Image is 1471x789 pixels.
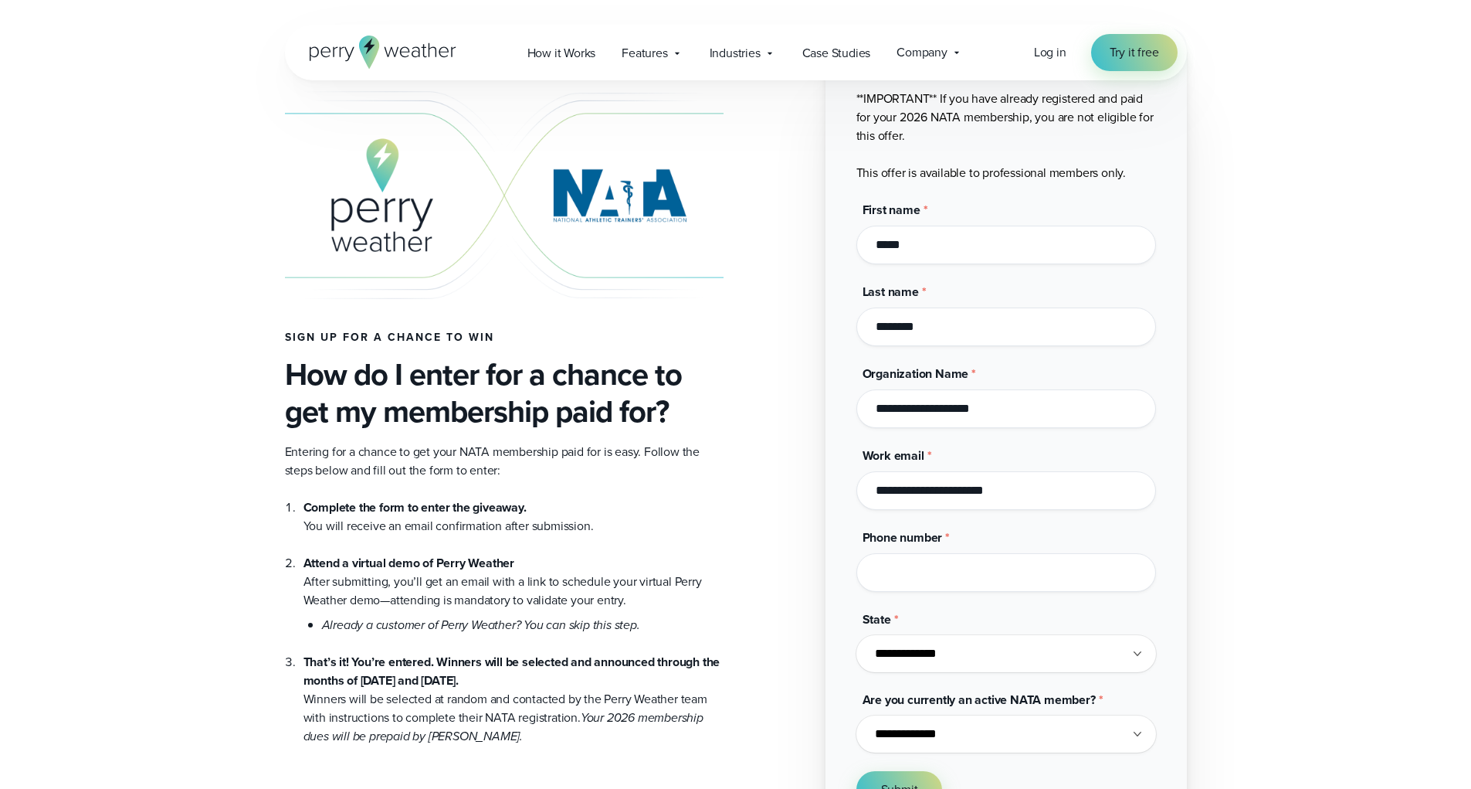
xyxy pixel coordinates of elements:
span: Log in [1034,43,1066,61]
span: Organization Name [863,365,969,383]
a: Log in [1034,43,1066,62]
span: Case Studies [802,44,871,63]
h4: Sign up for a chance to win [285,332,724,344]
div: **IMPORTANT** If you have already registered and paid for your 2026 NATA membership, you are not ... [856,46,1156,182]
li: You will receive an email confirmation after submission. [303,498,724,536]
span: Company [896,43,947,62]
strong: Attend a virtual demo of Perry Weather [303,554,514,572]
li: Winners will be selected at random and contacted by the Perry Weather team with instructions to c... [303,634,724,746]
span: Try it free [1110,43,1159,62]
a: Case Studies [789,37,884,69]
em: Your 2026 membership dues will be prepaid by [PERSON_NAME]. [303,709,703,745]
span: Last name [863,283,919,301]
span: Work email [863,447,924,464]
span: State [863,610,891,628]
span: First name [863,201,920,219]
a: How it Works [514,37,609,69]
span: Phone number [863,529,943,546]
span: Industries [710,44,761,63]
strong: That’s it! You’re entered. Winners will be selected and announced through the months of [DATE] an... [303,653,720,689]
li: After submitting, you’ll get an email with a link to schedule your virtual Perry Weather demo—att... [303,536,724,634]
strong: Complete the form to enter the giveaway. [303,498,527,516]
span: Features [622,44,667,63]
span: How it Works [527,44,596,63]
p: Entering for a chance to get your NATA membership paid for is easy. Follow the steps below and fi... [285,443,724,480]
a: Try it free [1091,34,1178,71]
h3: How do I enter for a chance to get my membership paid for? [285,356,724,430]
span: Are you currently an active NATA member? [863,691,1096,709]
em: Already a customer of Perry Weather? You can skip this step. [322,616,640,634]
